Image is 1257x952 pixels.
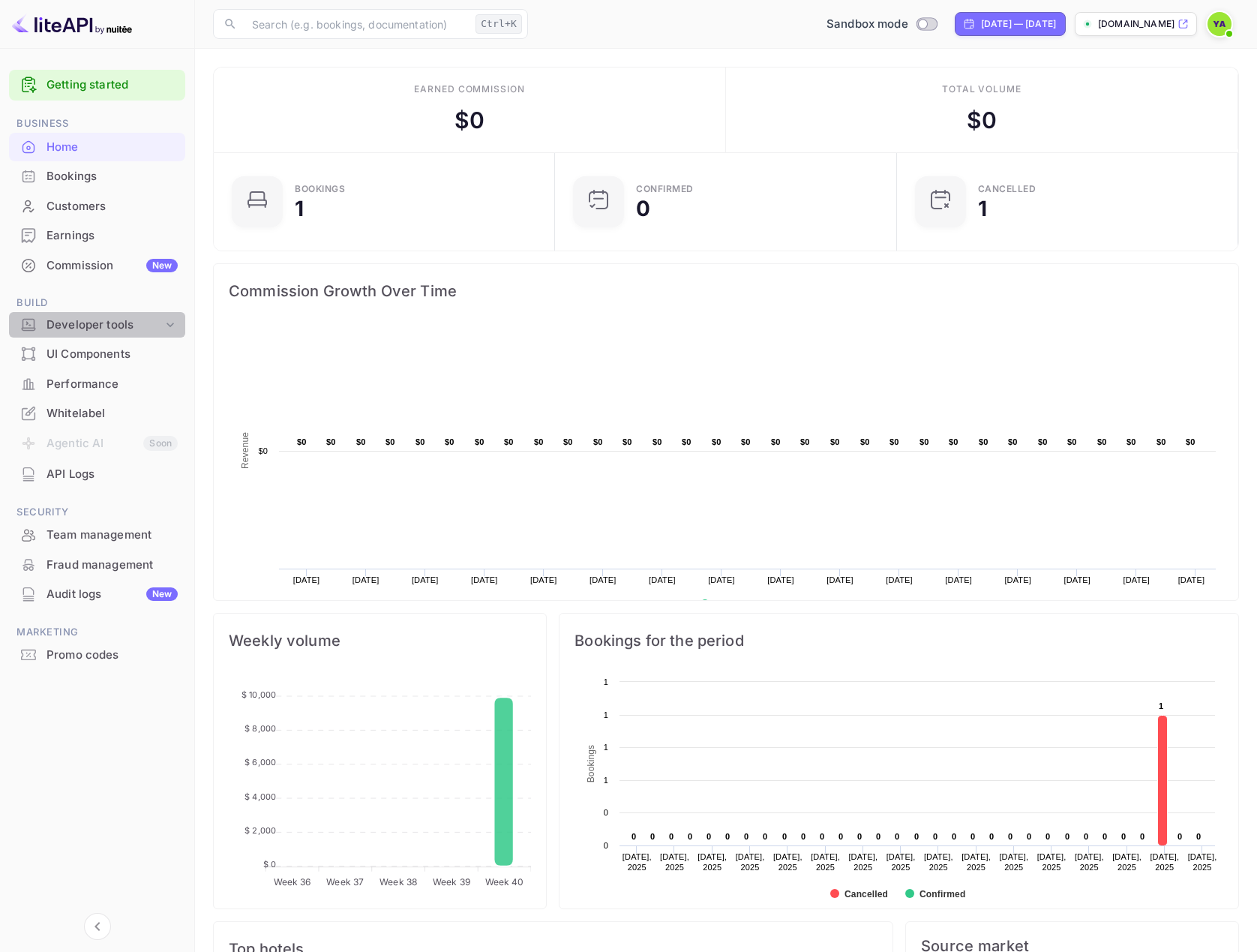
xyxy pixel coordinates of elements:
[586,745,596,783] text: Bookings
[1159,701,1163,710] text: 1
[433,876,470,887] tspan: Week 39
[46,139,178,156] div: Home
[604,677,608,686] text: 1
[244,723,276,734] tspan: $ 8,000
[622,852,652,872] text: [DATE], 2025
[650,832,655,841] text: 0
[801,832,805,841] text: 0
[649,575,676,584] text: [DATE]
[244,791,276,802] tspan: $ 4,000
[1038,437,1048,446] text: $0
[715,599,753,610] text: Revenue
[1102,832,1107,841] text: 0
[895,832,899,841] text: 0
[981,17,1056,31] div: [DATE] — [DATE]
[826,16,908,33] span: Sandbox mode
[1156,437,1166,446] text: $0
[961,852,991,872] text: [DATE], 2025
[1186,437,1195,446] text: $0
[9,521,185,550] div: Team management
[1045,832,1050,841] text: 0
[636,185,694,194] div: Confirmed
[454,104,484,137] div: $ 0
[9,460,185,489] div: API Logs
[84,913,111,940] button: Collapse navigation
[9,551,185,580] div: Fraud management
[46,586,178,603] div: Audit logs
[698,852,727,872] text: [DATE], 2025
[46,557,178,574] div: Fraud management
[706,832,711,841] text: 0
[9,580,185,609] div: Audit logsNew
[970,832,975,841] text: 0
[243,9,469,39] input: Search (e.g. bookings, documentation)
[475,14,522,34] div: Ctrl+K
[604,808,608,817] text: 0
[669,832,673,841] text: 0
[952,832,956,841] text: 0
[295,198,304,219] div: 1
[385,437,395,446] text: $0
[9,521,185,548] a: Team management
[933,832,937,841] text: 0
[914,832,919,841] text: 0
[9,460,185,488] a: API Logs
[9,370,185,398] a: Performance
[293,575,320,584] text: [DATE]
[820,832,824,841] text: 0
[1063,575,1090,584] text: [DATE]
[46,346,178,363] div: UI Components
[244,757,276,767] tspan: $ 6,000
[1067,437,1077,446] text: $0
[530,575,557,584] text: [DATE]
[563,437,573,446] text: $0
[471,575,498,584] text: [DATE]
[744,832,748,841] text: 0
[741,437,751,446] text: $0
[46,376,178,393] div: Performance
[146,587,178,601] div: New
[844,889,888,899] text: Cancelled
[9,70,185,101] div: Getting started
[631,832,636,841] text: 0
[9,295,185,311] span: Build
[9,192,185,221] div: Customers
[1207,12,1231,36] img: Yariv Adin
[1008,437,1018,446] text: $0
[979,437,988,446] text: $0
[9,504,185,521] span: Security
[1004,575,1031,584] text: [DATE]
[415,437,425,446] text: $0
[46,527,178,544] div: Team management
[811,852,840,872] text: [DATE], 2025
[967,104,997,137] div: $ 0
[9,133,185,161] a: Home
[860,437,870,446] text: $0
[574,629,1223,653] span: Bookings for the period
[771,437,781,446] text: $0
[604,776,608,785] text: 1
[589,575,616,584] text: [DATE]
[263,859,276,869] tspan: $ 0
[356,437,366,446] text: $0
[604,841,608,850] text: 0
[782,832,787,841] text: 0
[1177,832,1182,841] text: 0
[244,825,276,836] tspan: $ 2,000
[1084,832,1088,841] text: 0
[682,437,691,446] text: $0
[767,575,794,584] text: [DATE]
[660,852,689,872] text: [DATE], 2025
[1098,17,1174,31] p: [DOMAIN_NAME]
[978,198,987,219] div: 1
[889,437,899,446] text: $0
[886,575,913,584] text: [DATE]
[146,259,178,272] div: New
[1188,852,1217,872] text: [DATE], 2025
[886,852,916,872] text: [DATE], 2025
[9,251,185,279] a: CommissionNew
[9,641,185,668] a: Promo codes
[9,133,185,162] div: Home
[46,317,163,334] div: Developer tools
[593,437,603,446] text: $0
